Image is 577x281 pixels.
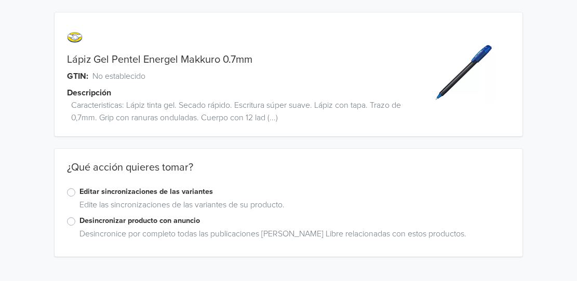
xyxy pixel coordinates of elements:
div: Desincronice por completo todas las publicaciones [PERSON_NAME] Libre relacionadas con estos prod... [75,228,510,244]
span: Descripción [67,87,111,99]
span: No establecido [92,70,145,82]
img: product_image [425,33,503,111]
label: Editar sincronizaciones de las variantes [79,186,510,198]
a: Lápiz Gel Pentel Energel Makkuro 0.7mm [67,53,252,66]
span: GTIN: [67,70,88,82]
span: Caracteristicas: Lápiz tinta gel. Secado rápido. Escritura súper suave. Lápiz con tapa. Trazo de ... [71,99,418,124]
div: ¿Qué acción quieres tomar? [55,161,522,186]
label: Desincronizar producto con anuncio [79,215,510,227]
div: Edite las sincronizaciones de las variantes de su producto. [75,199,510,215]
